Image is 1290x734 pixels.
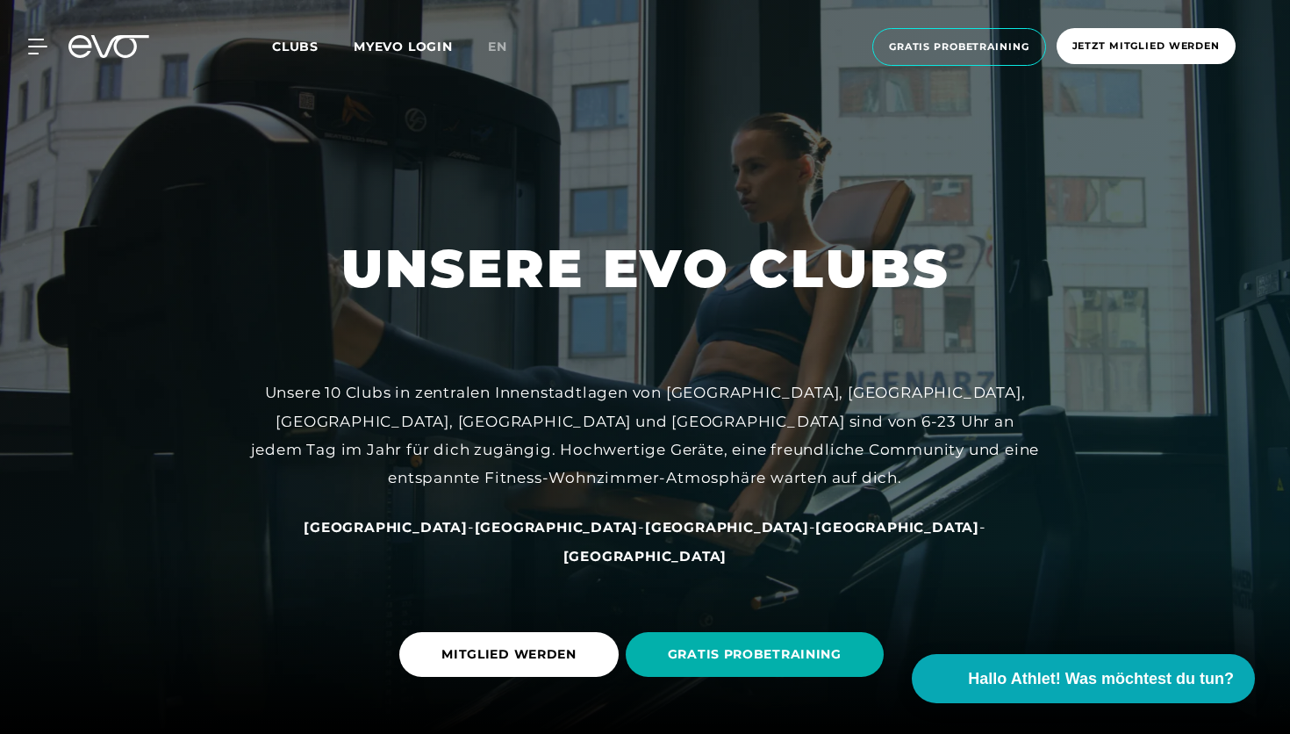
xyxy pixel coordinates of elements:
span: [GEOGRAPHIC_DATA] [304,519,468,536]
span: [GEOGRAPHIC_DATA] [475,519,639,536]
span: GRATIS PROBETRAINING [668,645,842,664]
span: [GEOGRAPHIC_DATA] [815,519,979,536]
a: Clubs [272,38,354,54]
span: en [488,39,507,54]
div: Unsere 10 Clubs in zentralen Innenstadtlagen von [GEOGRAPHIC_DATA], [GEOGRAPHIC_DATA], [GEOGRAPHI... [250,378,1040,492]
button: Hallo Athlet! Was möchtest du tun? [912,654,1255,703]
a: [GEOGRAPHIC_DATA] [304,518,468,536]
a: Gratis Probetraining [867,28,1051,66]
h1: UNSERE EVO CLUBS [341,234,950,303]
a: MYEVO LOGIN [354,39,453,54]
a: [GEOGRAPHIC_DATA] [815,518,979,536]
div: - - - - [250,513,1040,570]
a: GRATIS PROBETRAINING [626,619,891,690]
span: [GEOGRAPHIC_DATA] [563,548,727,565]
a: Jetzt Mitglied werden [1051,28,1241,66]
span: Clubs [272,39,319,54]
a: [GEOGRAPHIC_DATA] [475,518,639,536]
span: Gratis Probetraining [889,40,1029,54]
span: MITGLIED WERDEN [441,645,577,664]
span: [GEOGRAPHIC_DATA] [645,519,809,536]
a: [GEOGRAPHIC_DATA] [563,547,727,565]
a: en [488,37,528,57]
span: Jetzt Mitglied werden [1072,39,1220,54]
a: [GEOGRAPHIC_DATA] [645,518,809,536]
a: MITGLIED WERDEN [399,619,626,690]
span: Hallo Athlet! Was möchtest du tun? [968,667,1234,691]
